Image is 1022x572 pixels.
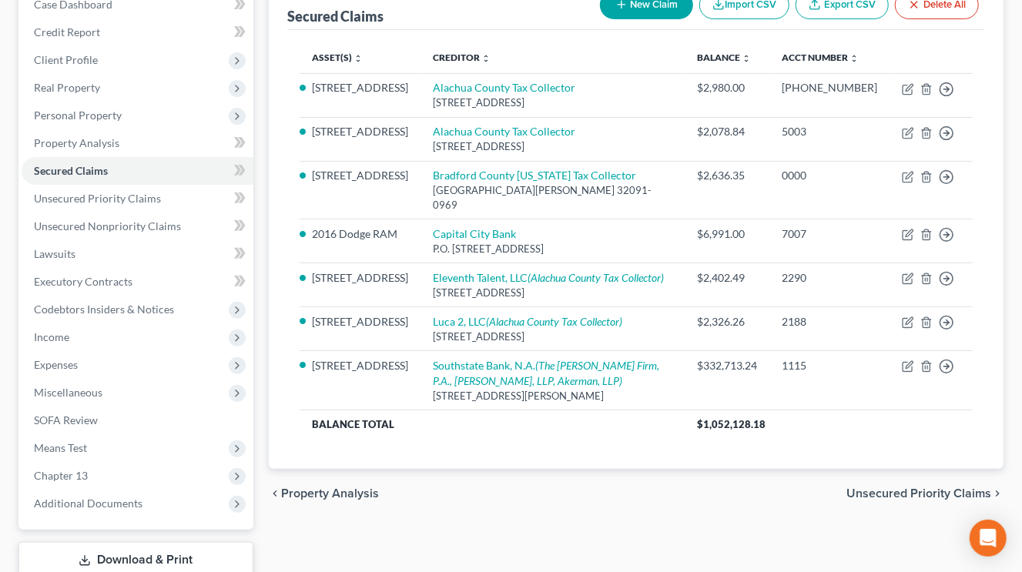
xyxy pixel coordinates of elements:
[846,487,991,500] span: Unsecured Priority Claims
[433,271,664,284] a: Eleventh Talent, LLC(Alachua County Tax Collector)
[22,185,253,212] a: Unsecured Priority Claims
[782,52,859,63] a: Acct Number unfold_more
[433,359,659,387] a: Southstate Bank, N.A.(The [PERSON_NAME] Firm, P.A., [PERSON_NAME], LLP, Akerman, LLP)
[782,80,877,95] div: [PHONE_NUMBER]
[22,18,253,46] a: Credit Report
[782,270,877,286] div: 2290
[433,169,636,182] a: Bradford County [US_STATE] Tax Collector
[34,53,98,66] span: Client Profile
[34,109,122,122] span: Personal Property
[312,168,408,183] li: [STREET_ADDRESS]
[433,139,672,154] div: [STREET_ADDRESS]
[433,52,491,63] a: Creditor unfold_more
[34,413,98,426] span: SOFA Review
[22,212,253,240] a: Unsecured Nonpriority Claims
[34,469,88,482] span: Chapter 13
[782,358,877,373] div: 1115
[697,226,757,242] div: $6,991.00
[481,54,491,63] i: unfold_more
[433,183,672,212] div: [GEOGRAPHIC_DATA][PERSON_NAME] 32091-0969
[433,242,672,256] div: P.O. [STREET_ADDRESS]
[433,389,672,403] div: [STREET_ADDRESS][PERSON_NAME]
[34,497,142,510] span: Additional Documents
[433,315,622,328] a: Luca 2, LLC(Alachua County Tax Collector)
[287,7,384,25] div: Secured Claims
[697,358,757,373] div: $332,713.24
[34,25,100,38] span: Credit Report
[34,247,75,260] span: Lawsuits
[312,124,408,139] li: [STREET_ADDRESS]
[312,80,408,95] li: [STREET_ADDRESS]
[269,487,281,500] i: chevron_left
[22,157,253,185] a: Secured Claims
[697,52,751,63] a: Balance unfold_more
[34,330,69,343] span: Income
[34,386,102,399] span: Miscellaneous
[433,125,575,138] a: Alachua County Tax Collector
[697,124,757,139] div: $2,078.84
[782,124,877,139] div: 5003
[312,52,363,63] a: Asset(s) unfold_more
[281,487,379,500] span: Property Analysis
[34,219,181,232] span: Unsecured Nonpriority Claims
[34,358,78,371] span: Expenses
[782,226,877,242] div: 7007
[22,240,253,268] a: Lawsuits
[34,275,132,288] span: Executory Contracts
[782,168,877,183] div: 0000
[22,406,253,434] a: SOFA Review
[34,136,119,149] span: Property Analysis
[433,81,575,94] a: Alachua County Tax Collector
[34,192,161,205] span: Unsecured Priority Claims
[991,487,1004,500] i: chevron_right
[34,441,87,454] span: Means Test
[697,314,757,329] div: $2,326.26
[22,129,253,157] a: Property Analysis
[697,270,757,286] div: $2,402.49
[433,286,672,300] div: [STREET_ADDRESS]
[269,487,379,500] button: chevron_left Property Analysis
[846,487,1004,500] button: Unsecured Priority Claims chevron_right
[312,358,408,373] li: [STREET_ADDRESS]
[742,54,751,63] i: unfold_more
[433,95,672,110] div: [STREET_ADDRESS]
[849,54,859,63] i: unfold_more
[782,314,877,329] div: 2188
[697,80,757,95] div: $2,980.00
[312,314,408,329] li: [STREET_ADDRESS]
[970,520,1007,557] div: Open Intercom Messenger
[34,81,100,94] span: Real Property
[528,271,664,284] i: (Alachua County Tax Collector)
[433,359,659,387] i: (The [PERSON_NAME] Firm, P.A., [PERSON_NAME], LLP, Akerman, LLP)
[312,270,408,286] li: [STREET_ADDRESS]
[34,303,174,316] span: Codebtors Insiders & Notices
[354,54,363,63] i: unfold_more
[300,410,685,438] th: Balance Total
[697,418,766,430] span: $1,052,128.18
[486,315,622,328] i: (Alachua County Tax Collector)
[433,227,516,240] a: Capital City Bank
[22,268,253,296] a: Executory Contracts
[312,226,408,242] li: 2016 Dodge RAM
[697,168,757,183] div: $2,636.35
[34,164,108,177] span: Secured Claims
[433,329,672,344] div: [STREET_ADDRESS]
